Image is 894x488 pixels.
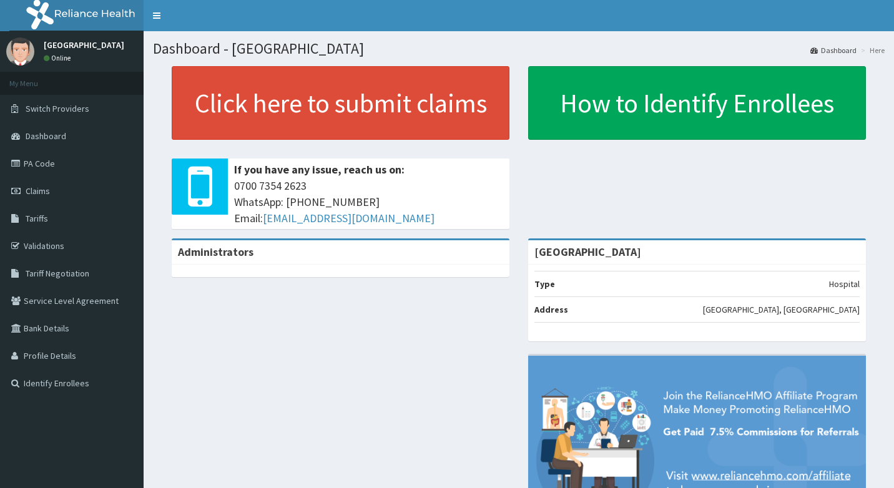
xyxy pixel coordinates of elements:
p: [GEOGRAPHIC_DATA] [44,41,124,49]
a: Click here to submit claims [172,66,509,140]
span: Switch Providers [26,103,89,114]
li: Here [858,45,885,56]
a: How to Identify Enrollees [528,66,866,140]
b: Type [534,278,555,290]
b: Address [534,304,568,315]
a: [EMAIL_ADDRESS][DOMAIN_NAME] [263,211,435,225]
b: Administrators [178,245,253,259]
strong: [GEOGRAPHIC_DATA] [534,245,641,259]
h1: Dashboard - [GEOGRAPHIC_DATA] [153,41,885,57]
span: Tariffs [26,213,48,224]
p: Hospital [829,278,860,290]
p: [GEOGRAPHIC_DATA], [GEOGRAPHIC_DATA] [703,303,860,316]
a: Online [44,54,74,62]
a: Dashboard [810,45,857,56]
b: If you have any issue, reach us on: [234,162,405,177]
span: Claims [26,185,50,197]
img: User Image [6,37,34,66]
span: Tariff Negotiation [26,268,89,279]
span: 0700 7354 2623 WhatsApp: [PHONE_NUMBER] Email: [234,178,503,226]
span: Dashboard [26,130,66,142]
